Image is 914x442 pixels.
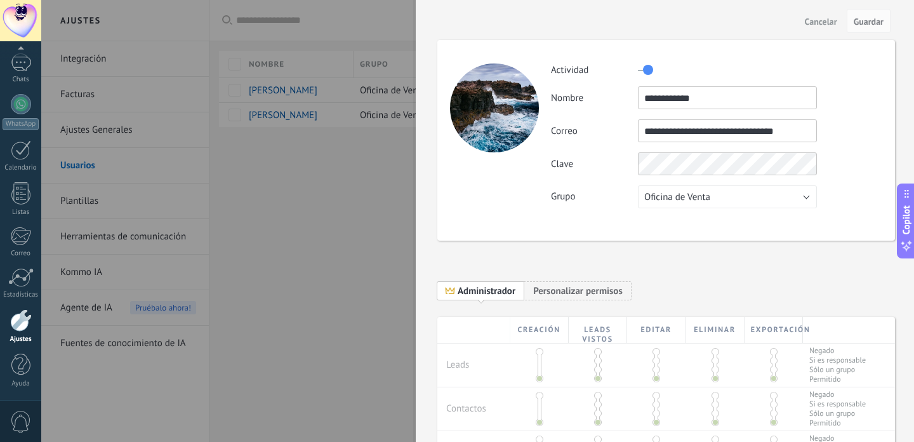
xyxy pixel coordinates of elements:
[644,191,710,203] span: Oficina de Venta
[3,118,39,130] div: WhatsApp
[551,191,638,203] label: Grupo
[458,285,515,297] span: Administrador
[3,250,39,258] div: Correo
[847,9,891,33] button: Guardar
[437,281,524,300] span: Administrador
[638,185,817,208] button: Oficina de Venta
[524,281,632,300] span: Añadir nueva función
[551,125,638,137] label: Correo
[854,17,884,26] span: Guardar
[805,17,837,26] span: Cancelar
[533,285,623,297] span: Personalizar permisos
[3,208,39,217] div: Listas
[551,64,638,76] label: Actividad
[900,206,913,235] span: Copilot
[551,92,638,104] label: Nombre
[3,380,39,388] div: Ayuda
[551,158,638,170] label: Clave
[3,164,39,172] div: Calendario
[3,291,39,299] div: Estadísticas
[3,76,39,84] div: Chats
[3,335,39,344] div: Ajustes
[800,11,842,31] button: Cancelar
